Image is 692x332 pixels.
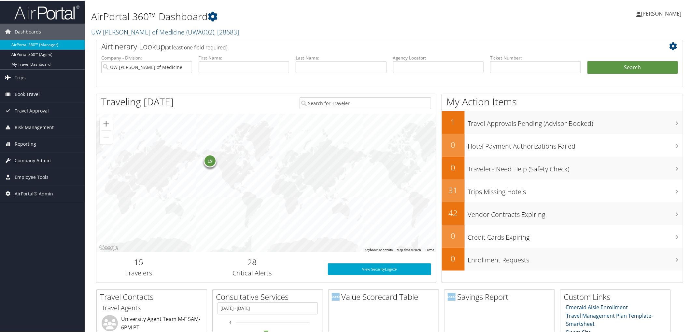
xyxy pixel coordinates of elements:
h3: Travelers Need Help (Safety Check) [468,161,683,173]
a: View SecurityLogic® [328,263,431,274]
h3: Vendor Contracts Expiring [468,206,683,219]
a: [PERSON_NAME] [637,3,688,23]
h2: 0 [442,230,465,241]
a: 42Vendor Contracts Expiring [442,202,683,224]
label: Company - Division: [101,54,192,60]
h3: Travelers [101,268,177,277]
div: 15 [203,154,216,167]
h3: Credit Cards Expiring [468,229,683,241]
h2: Travel Contacts [100,291,207,302]
label: Last Name: [296,54,387,60]
a: 1Travel Approvals Pending (Advisor Booked) [442,111,683,133]
h3: Travel Approvals Pending (Advisor Booked) [468,115,683,127]
label: First Name: [199,54,290,60]
h3: Travel Agents [102,303,202,312]
span: Company Admin [15,152,51,168]
input: Search for Traveler [300,97,431,109]
h2: 42 [442,207,465,218]
a: Open this area in Google Maps (opens a new window) [98,243,120,252]
a: Travel Management Plan Template- Smartsheet [566,312,653,327]
h2: 15 [101,256,177,267]
span: Trips [15,69,26,85]
h2: Custom Links [564,291,671,302]
h2: 0 [442,252,465,263]
h3: Enrollment Requests [468,252,683,264]
a: 0Hotel Payment Authorizations Failed [442,133,683,156]
label: Agency Locator: [393,54,484,60]
img: airportal-logo.png [14,4,79,20]
span: Map data ©2025 [397,247,421,251]
span: AirPortal® Admin [15,185,53,201]
h1: My Action Items [442,94,683,108]
button: Search [587,60,678,73]
tspan: 4 [229,320,231,324]
h3: Critical Alerts [186,268,318,277]
h1: Traveling [DATE] [101,94,174,108]
img: Google [98,243,120,252]
span: Risk Management [15,119,54,135]
h3: Hotel Payment Authorizations Failed [468,138,683,150]
span: ( UWA002 ) [186,27,214,36]
span: [PERSON_NAME] [641,9,682,17]
h2: Savings Report [448,291,555,302]
h2: 31 [442,184,465,195]
button: Zoom out [100,130,113,143]
button: Keyboard shortcuts [365,247,393,252]
span: (at least one field required) [165,43,227,50]
h2: Value Scorecard Table [332,291,439,302]
a: 31Trips Missing Hotels [442,179,683,202]
h2: Consultative Services [216,291,323,302]
a: UW [PERSON_NAME] of Medicine [91,27,239,36]
h2: 0 [442,139,465,150]
h1: AirPortal 360™ Dashboard [91,9,489,23]
label: Ticket Number: [490,54,581,60]
button: Zoom in [100,117,113,130]
img: domo-logo.png [332,292,340,300]
span: , [ 28683 ] [214,27,239,36]
span: Employee Tools [15,168,49,185]
h3: Trips Missing Hotels [468,183,683,196]
a: 0Credit Cards Expiring [442,224,683,247]
a: Emerald Aisle Enrollment [566,303,628,310]
h2: 0 [442,161,465,172]
h2: 1 [442,116,465,127]
a: 0Travelers Need Help (Safety Check) [442,156,683,179]
span: Dashboards [15,23,41,39]
a: 0Enrollment Requests [442,247,683,270]
span: Travel Approval [15,102,49,118]
a: Terms (opens in new tab) [425,247,434,251]
span: Reporting [15,135,36,152]
h2: 28 [186,256,318,267]
img: domo-logo.png [448,292,456,300]
h2: Airtinerary Lookup [101,40,629,51]
span: Book Travel [15,86,40,102]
